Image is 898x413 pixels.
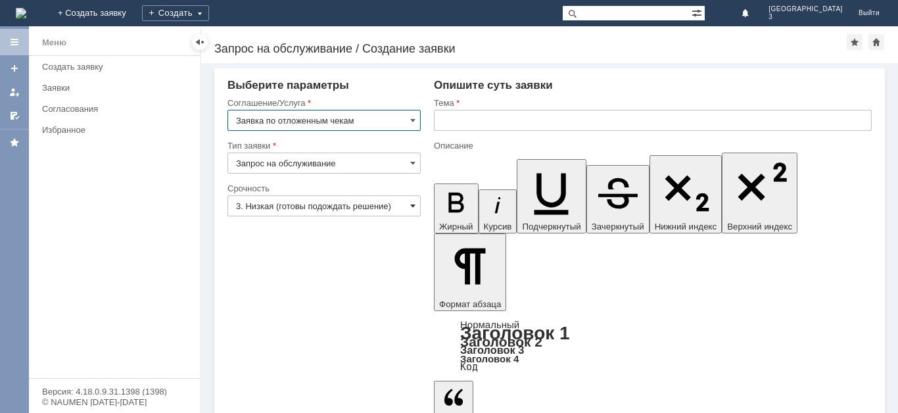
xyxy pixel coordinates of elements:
button: Формат абзаца [434,233,506,311]
div: Версия: 4.18.0.9.31.1398 (1398) [42,387,187,396]
span: Подчеркнутый [522,222,580,231]
button: Верхний индекс [722,153,797,233]
a: Создать заявку [37,57,197,77]
span: Выберите параметры [227,79,349,91]
a: Согласования [37,99,197,119]
a: Мои согласования [4,105,25,126]
span: Расширенный поиск [692,6,705,18]
div: Создать [142,5,209,21]
div: Тема [434,99,869,107]
span: Жирный [439,222,473,231]
span: Опишите суть заявки [434,79,553,91]
a: Код [460,361,478,373]
button: Зачеркнутый [586,165,650,233]
div: Сделать домашней страницей [868,34,884,50]
span: 3 [768,13,843,21]
a: Нормальный [460,319,519,330]
div: Избранное [42,125,177,135]
a: Мои заявки [4,82,25,103]
div: Согласования [42,104,192,114]
span: Формат абзаца [439,299,501,309]
div: Скрыть меню [192,34,208,50]
div: Тип заявки [227,141,418,150]
div: Заявки [42,83,192,93]
span: Верхний индекс [727,222,792,231]
span: Зачеркнутый [592,222,644,231]
div: Добавить в избранное [847,34,863,50]
button: Нижний индекс [650,155,722,233]
a: Перейти на домашнюю страницу [16,8,26,18]
a: Заголовок 4 [460,353,519,364]
span: [GEOGRAPHIC_DATA] [768,5,843,13]
span: Нижний индекс [655,222,717,231]
a: Создать заявку [4,58,25,79]
button: Курсив [479,189,517,233]
button: Жирный [434,183,479,233]
a: Заголовок 1 [460,323,570,343]
div: Запрос на обслуживание / Создание заявки [214,42,847,55]
button: Подчеркнутый [517,159,586,233]
a: Заголовок 3 [460,344,524,356]
div: Формат абзаца [434,320,872,372]
div: Соглашение/Услуга [227,99,418,107]
div: Меню [42,35,66,51]
div: Срочность [227,184,418,193]
div: Описание [434,141,869,150]
a: Заявки [37,78,197,98]
div: © NAUMEN [DATE]-[DATE] [42,398,187,406]
div: Создать заявку [42,62,192,72]
a: Заголовок 2 [460,334,542,349]
img: logo [16,8,26,18]
span: Курсив [484,222,512,231]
